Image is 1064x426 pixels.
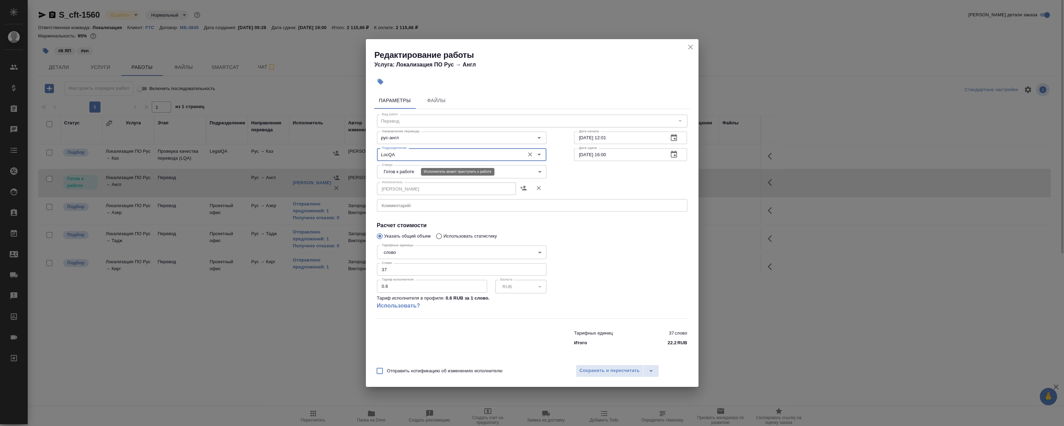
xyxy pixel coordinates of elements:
button: Open [534,150,544,159]
button: Очистить [525,150,535,159]
p: 22.2 [668,339,677,346]
button: Сохранить и пересчитать [576,365,644,377]
p: 0.6 RUB за 1 слово . [446,295,490,302]
a: Использовать? [377,302,546,310]
p: RUB [677,339,687,346]
p: слово [675,330,687,337]
p: 37 [669,330,674,337]
button: close [685,42,696,52]
button: Назначить [516,180,531,196]
button: Удалить [531,180,546,196]
button: Open [534,133,544,143]
p: Тарифных единиц [574,330,613,337]
p: Тариф исполнителя в профиле: [377,295,445,302]
h2: Редактирование работы [375,50,698,61]
span: Параметры [378,96,412,105]
button: RUB [500,284,514,290]
h4: Услуга: Локализация ПО Рус → Англ [375,61,698,69]
span: Файлы [420,96,453,105]
button: Готов к работе [382,169,416,175]
span: Отправить нотификацию об изменениях исполнителю [387,367,503,374]
div: Готов к работе [377,165,546,178]
div: RUB [495,280,546,293]
h4: Расчет стоимости [377,221,687,230]
span: Сохранить и пересчитать [580,367,640,375]
button: слово [382,249,398,255]
button: Добавить тэг [373,74,388,89]
div: слово [377,246,546,259]
p: Итого [574,339,587,346]
div: split button [576,365,659,377]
